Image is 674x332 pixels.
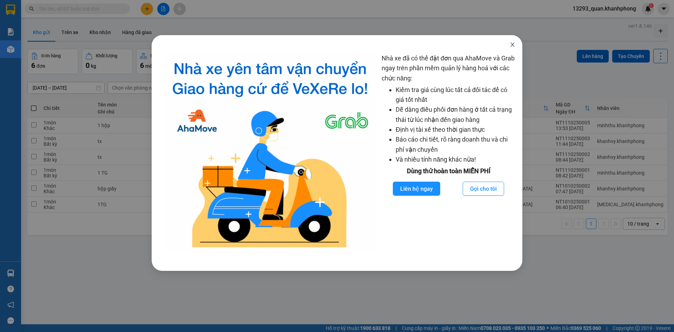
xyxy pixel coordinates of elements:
[463,182,504,196] button: Gọi cho tôi
[393,182,440,196] button: Liên hệ ngay
[510,42,515,47] span: close
[396,125,515,135] li: Định vị tài xế theo thời gian thực
[164,53,376,253] img: logo
[503,35,522,55] button: Close
[470,184,497,193] span: Gọi cho tôi
[382,53,515,253] div: Nhà xe đã có thể đặt đơn qua AhaMove và Grab ngay trên phần mềm quản lý hàng hoá với các chức năng:
[382,166,515,176] div: Dùng thử hoàn toàn MIỄN PHÍ
[400,184,433,193] span: Liên hệ ngay
[396,155,515,164] li: Và nhiều tính năng khác nữa!
[396,135,515,155] li: Báo cáo chi tiết, rõ ràng doanh thu và chi phí vận chuyển
[396,85,515,105] li: Kiểm tra giá cùng lúc tất cả đối tác để có giá tốt nhất
[396,105,515,125] li: Dễ dàng điều phối đơn hàng ở tất cả trạng thái từ lúc nhận đến giao hàng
